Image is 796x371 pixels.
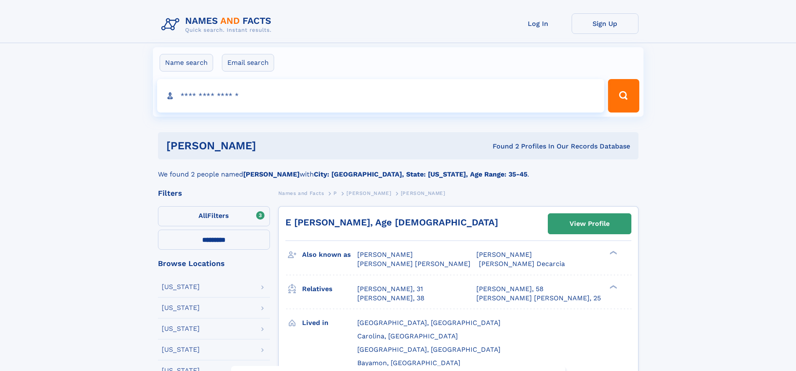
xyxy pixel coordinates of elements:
[608,79,639,113] button: Search Button
[476,251,532,258] span: [PERSON_NAME]
[158,189,270,197] div: Filters
[157,79,605,113] input: search input
[357,251,413,258] span: [PERSON_NAME]
[357,359,460,367] span: Bayamon, [GEOGRAPHIC_DATA]
[357,284,423,294] a: [PERSON_NAME], 31
[314,170,527,178] b: City: [GEOGRAPHIC_DATA], State: [US_STATE], Age Range: 35-45
[222,54,274,72] label: Email search
[357,345,501,353] span: [GEOGRAPHIC_DATA], [GEOGRAPHIC_DATA]
[302,248,357,262] h3: Also known as
[162,346,200,353] div: [US_STATE]
[333,190,337,196] span: P
[346,188,391,198] a: [PERSON_NAME]
[608,284,618,289] div: ❯
[162,304,200,311] div: [US_STATE]
[158,159,638,179] div: We found 2 people named with .
[302,316,357,330] h3: Lived in
[476,284,544,294] a: [PERSON_NAME], 58
[162,284,200,290] div: [US_STATE]
[357,332,458,340] span: Carolina, [GEOGRAPHIC_DATA]
[548,214,631,234] a: View Profile
[476,294,601,303] a: [PERSON_NAME] [PERSON_NAME], 25
[158,13,278,36] img: Logo Names and Facts
[374,142,630,151] div: Found 2 Profiles In Our Records Database
[278,188,324,198] a: Names and Facts
[158,206,270,226] label: Filters
[302,282,357,296] h3: Relatives
[572,13,638,34] a: Sign Up
[346,190,391,196] span: [PERSON_NAME]
[505,13,572,34] a: Log In
[570,214,610,233] div: View Profile
[608,250,618,256] div: ❯
[243,170,300,178] b: [PERSON_NAME]
[357,319,501,327] span: [GEOGRAPHIC_DATA], [GEOGRAPHIC_DATA]
[166,141,374,151] h1: [PERSON_NAME]
[198,212,207,220] span: All
[285,217,498,228] a: E [PERSON_NAME], Age [DEMOGRAPHIC_DATA]
[160,54,213,72] label: Name search
[333,188,337,198] a: P
[357,260,470,268] span: [PERSON_NAME] [PERSON_NAME]
[357,294,425,303] a: [PERSON_NAME], 38
[158,260,270,267] div: Browse Locations
[479,260,565,268] span: [PERSON_NAME] Decarcia
[162,325,200,332] div: [US_STATE]
[401,190,445,196] span: [PERSON_NAME]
